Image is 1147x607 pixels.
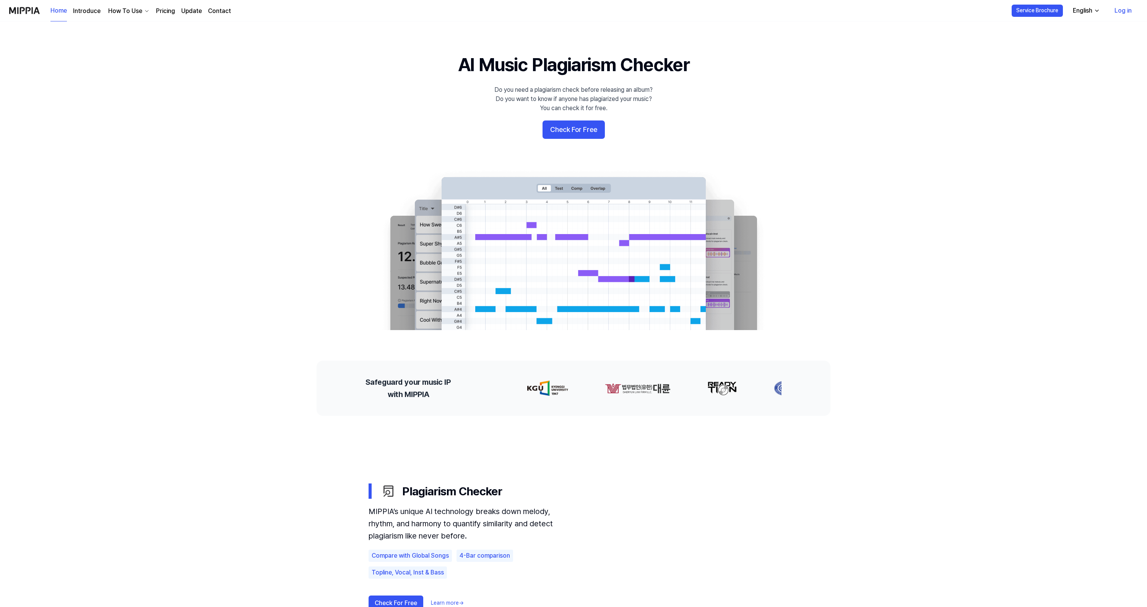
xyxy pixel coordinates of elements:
[50,0,67,21] a: Home
[431,599,464,607] a: Learn more→
[366,376,451,400] h2: Safeguard your music IP with MIPPIA
[369,566,447,579] div: Topline, Vocal, Inst & Bass
[1071,6,1094,15] div: English
[156,7,175,16] a: Pricing
[1012,5,1063,17] button: Service Brochure
[181,7,202,16] a: Update
[494,85,653,113] div: Do you need a plagiarism check before releasing an album? Do you want to know if anyone has plagi...
[1067,3,1105,18] button: English
[458,52,689,78] h1: AI Music Plagiarism Checker
[208,7,231,16] a: Contact
[107,7,144,16] div: How To Use
[527,381,568,396] img: partner-logo-0
[369,477,778,505] button: Plagiarism Checker
[375,169,772,330] img: main Image
[73,7,101,16] a: Introduce
[457,550,513,562] div: 4-Bar comparison
[107,7,150,16] button: How To Use
[369,505,575,542] div: MIPPIA’s unique AI technology breaks down melody, rhythm, and harmony to quantify similarity and ...
[369,550,452,562] div: Compare with Global Songs
[605,381,671,396] img: partner-logo-1
[774,381,798,396] img: partner-logo-3
[543,120,605,139] button: Check For Free
[707,381,737,396] img: partner-logo-2
[381,483,778,499] div: Plagiarism Checker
